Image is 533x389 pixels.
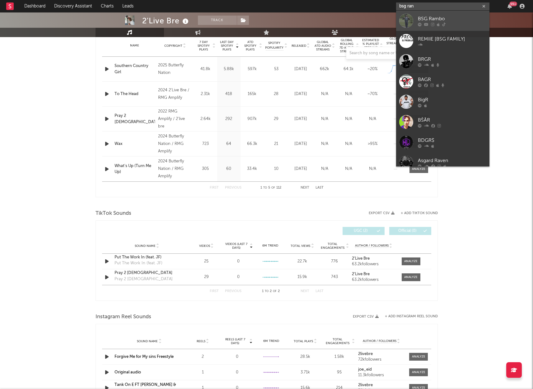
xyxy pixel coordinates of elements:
div: REMIIE [BSG FAMILY] [418,35,486,43]
button: Export CSV [353,315,379,319]
button: + Add TikTok Sound [401,212,438,215]
div: 2024 Butterfly Nation / RMG Amplify [158,158,192,180]
div: 305 [195,166,216,172]
div: N/A [338,116,359,122]
span: to [263,186,267,189]
div: ~ 70 % [362,91,383,97]
div: 2.64k [195,116,216,122]
div: 1 5 112 [254,184,288,192]
div: 776 [320,258,349,265]
span: Spotify Popularity [265,41,283,50]
div: N/A [314,91,335,97]
div: 743 [320,274,349,280]
span: Videos (last 7 days) [224,242,249,250]
div: 2024 2'Live Bre / RMG Amplify [158,87,192,102]
span: Sound Name [137,339,158,343]
button: First [210,290,219,293]
div: N/A [314,116,335,122]
span: of [273,290,277,293]
div: [DATE] [290,91,311,97]
div: >95% [362,141,383,147]
div: 2025 Butterfly Nation [158,62,192,77]
input: Search by song name or URL [346,51,412,56]
button: Next [301,186,309,190]
a: To The Head [115,91,155,97]
div: 1 2 2 [254,288,288,295]
div: 662k [314,66,335,72]
div: 29 [265,116,287,122]
strong: 2livebre [358,352,373,356]
button: 99+ [507,4,512,9]
div: 29 [192,274,221,280]
span: Total Engagements [324,338,351,345]
strong: 2'Live Bre [352,257,370,261]
div: 99 + [509,2,517,6]
div: 15.9k [288,274,317,280]
div: BigR [418,96,486,103]
div: 6M Trend [256,243,285,248]
button: Official(0) [389,227,431,235]
div: BŠĀR [418,116,486,124]
div: [DATE] [290,141,311,147]
span: Global Rolling 7D Audio Streams [338,38,355,53]
a: Pray 2 [DEMOGRAPHIC_DATA] [115,113,155,125]
div: ~ 20 % [362,66,383,72]
div: 63.2k followers [352,262,395,267]
div: 723 [195,141,216,147]
div: N/A [314,141,335,147]
div: 2'Live Bre [142,16,190,26]
div: 10 [265,166,287,172]
span: UGC ( 2 ) [347,229,375,233]
button: Last [316,186,324,190]
button: + Add Instagram Reel Sound [385,315,438,318]
div: 5.88k [219,66,239,72]
span: Total Plays [294,339,313,343]
span: Total Views [291,244,310,248]
span: Sound Name [135,244,156,248]
div: Pray 2 [DEMOGRAPHIC_DATA] [115,276,173,282]
span: Author / Followers [355,244,389,248]
a: Southern Country Girl [115,63,155,75]
button: Next [301,290,309,293]
div: [DATE] [290,66,311,72]
a: Put The Work In (feat. JF) [115,254,180,261]
div: 22.7k [288,258,317,265]
div: 41.8k [195,66,216,72]
input: Search for artists [396,2,489,10]
div: BAGR [418,76,486,83]
button: UGC(2) [343,227,385,235]
a: What's Up (Turn Me Up) [115,163,155,175]
a: BRGR [396,51,489,71]
div: N/A [362,116,383,122]
div: [DATE] [290,116,311,122]
div: 25 [192,258,221,265]
a: Pray 2 [DEMOGRAPHIC_DATA] [115,270,180,276]
button: Previous [225,290,241,293]
div: 11.3k followers [358,373,405,377]
div: N/A [314,166,335,172]
div: N/A [362,166,383,172]
a: 2'Live Bre [352,272,395,276]
div: 0 [237,274,240,280]
div: 53 [265,66,287,72]
span: Instagram Reel Sounds [96,313,151,321]
div: N/A [338,91,359,97]
div: 63.2k followers [352,278,395,282]
span: to [265,290,269,293]
div: 64 [219,141,239,147]
a: REMIIE [BSG FAMILY] [396,31,489,51]
div: 2 [187,354,218,360]
a: 2livebre [358,383,405,387]
span: Copyright [164,44,182,48]
div: 0 [237,258,240,265]
a: joe_eid [358,367,405,372]
a: Forgive Me for My sins Freestyle [115,355,174,359]
a: BDGR$ [396,132,489,152]
span: Reels [197,339,205,343]
div: 66.3k [242,141,262,147]
div: 907k [242,116,262,122]
a: Asgard Raven [396,152,489,173]
div: 597k [242,66,262,72]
